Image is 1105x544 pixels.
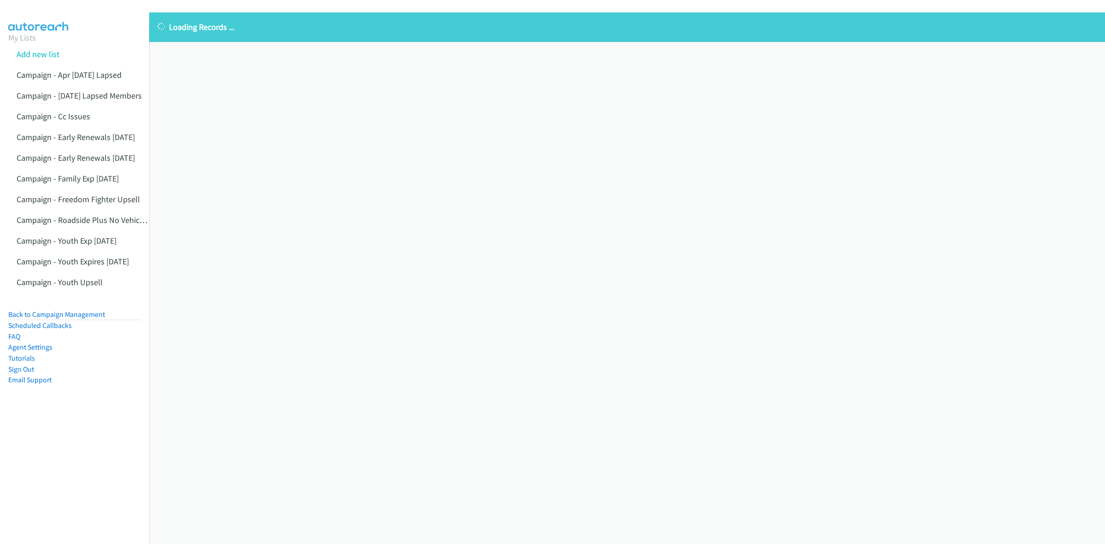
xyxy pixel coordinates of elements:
[17,49,59,59] a: Add new list
[17,277,103,287] a: Campaign - Youth Upsell
[8,365,34,374] a: Sign Out
[17,152,135,163] a: Campaign - Early Renewals [DATE]
[17,235,116,246] a: Campaign - Youth Exp [DATE]
[8,354,35,363] a: Tutorials
[17,132,135,142] a: Campaign - Early Renewals [DATE]
[8,332,20,341] a: FAQ
[8,343,52,351] a: Agent Settings
[157,21,1097,33] p: Loading Records ...
[8,32,36,43] a: My Lists
[8,310,105,319] a: Back to Campaign Management
[17,215,150,225] a: Campaign - Roadside Plus No Vehicles
[17,173,119,184] a: Campaign - Family Exp [DATE]
[17,194,140,205] a: Campaign - Freedom Fighter Upsell
[17,256,129,267] a: Campaign - Youth Expires [DATE]
[8,375,52,384] a: Email Support
[17,90,142,101] a: Campaign - [DATE] Lapsed Members
[17,111,90,122] a: Campaign - Cc Issues
[8,321,72,330] a: Scheduled Callbacks
[17,70,122,80] a: Campaign - Apr [DATE] Lapsed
